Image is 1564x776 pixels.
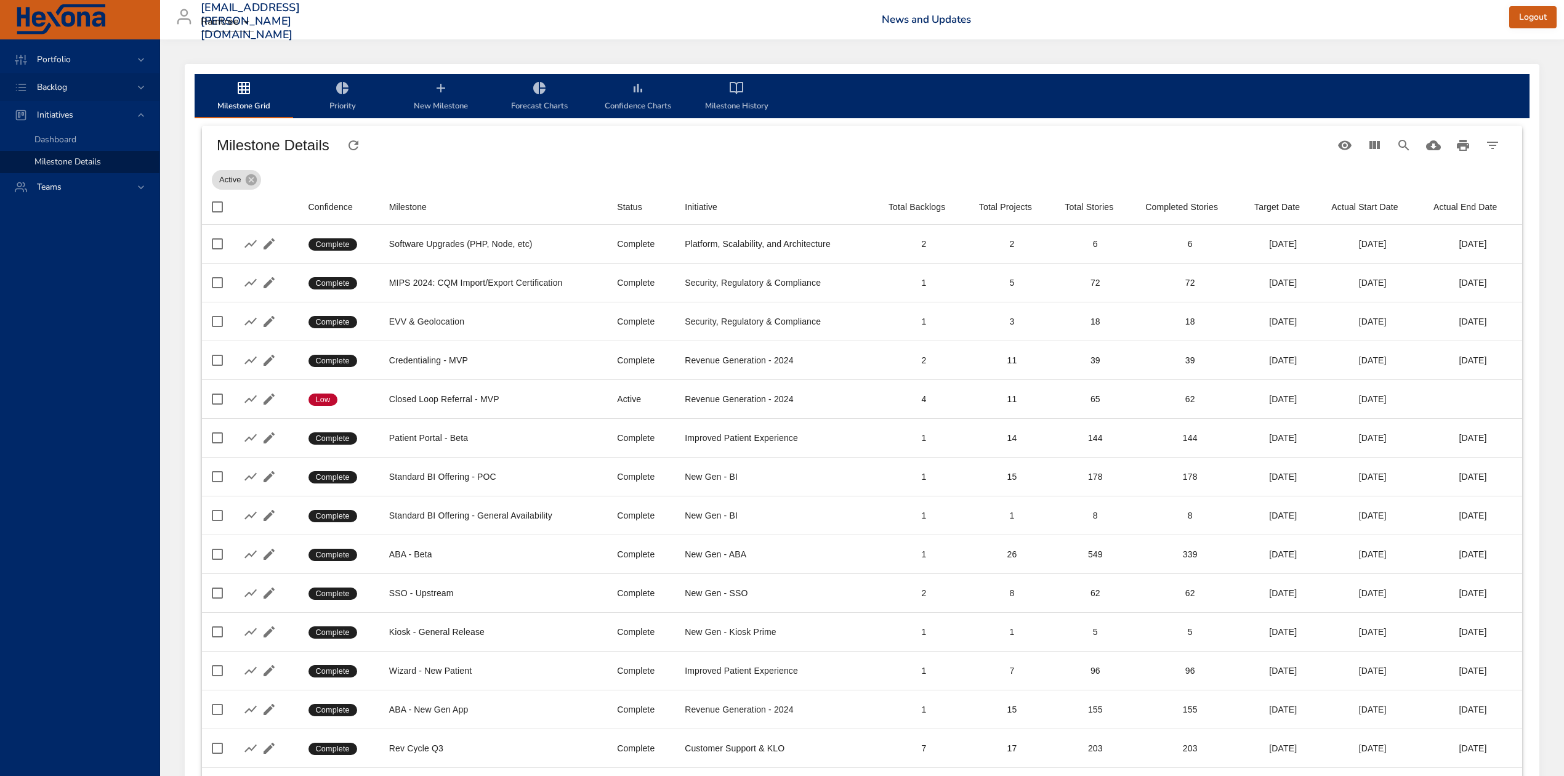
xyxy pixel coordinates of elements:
[1065,200,1113,214] div: Sort
[1433,471,1512,483] div: [DATE]
[1254,742,1312,754] div: [DATE]
[1331,548,1414,560] div: [DATE]
[27,109,83,121] span: Initiatives
[1145,315,1235,328] div: 18
[617,742,665,754] div: Complete
[1065,665,1126,677] div: 96
[617,238,665,250] div: Complete
[1254,200,1312,214] span: Target Date
[15,4,107,35] img: Hexona
[308,588,357,599] span: Complete
[201,12,254,32] div: Raintree
[1254,277,1312,289] div: [DATE]
[389,315,597,328] div: EVV & Geolocation
[596,81,680,113] span: Confidence Charts
[979,238,1045,250] div: 2
[685,587,869,599] div: New Gen - SSO
[389,238,597,250] div: Software Upgrades (PHP, Node, etc)
[308,743,357,754] span: Complete
[241,235,260,253] button: Show Burnup
[241,700,260,719] button: Show Burnup
[889,315,959,328] div: 1
[1331,200,1414,214] span: Actual Start Date
[1331,703,1414,716] div: [DATE]
[308,200,369,214] span: Confidence
[308,355,357,366] span: Complete
[308,549,357,560] span: Complete
[1254,315,1312,328] div: [DATE]
[260,545,278,564] button: Edit Milestone Details
[308,666,357,677] span: Complete
[889,277,959,289] div: 1
[212,174,248,186] span: Active
[685,393,869,405] div: Revenue Generation - 2024
[241,467,260,486] button: Show Burnup
[979,277,1045,289] div: 5
[217,137,329,153] h5: Milestone Details
[389,703,597,716] div: ABA - New Gen App
[260,429,278,447] button: Edit Milestone Details
[1331,393,1414,405] div: [DATE]
[1254,509,1312,522] div: [DATE]
[685,277,869,289] div: Security, Regulatory & Compliance
[617,200,642,214] div: Status
[979,587,1045,599] div: 8
[617,548,665,560] div: Complete
[889,509,959,522] div: 1
[1360,131,1389,160] button: View Columns
[1433,703,1512,716] div: [DATE]
[617,626,665,638] div: Complete
[1254,393,1312,405] div: [DATE]
[1065,471,1126,483] div: 178
[241,661,260,680] button: Show Burnup
[1331,200,1398,214] div: Actual Start Date
[979,200,1032,214] div: Total Projects
[979,432,1045,444] div: 14
[308,394,338,405] span: Low
[1065,548,1126,560] div: 549
[344,136,363,155] button: Refresh Page
[399,81,483,113] span: New Milestone
[1254,626,1312,638] div: [DATE]
[195,74,1530,118] div: milestone-tabs
[979,509,1045,522] div: 1
[241,351,260,370] button: Show Burnup
[260,467,278,486] button: Edit Milestone Details
[308,200,353,214] div: Confidence
[202,81,286,113] span: Milestone Grid
[260,623,278,641] button: Edit Milestone Details
[1509,6,1557,29] button: Logout
[685,703,869,716] div: Revenue Generation - 2024
[260,312,278,331] button: Edit Milestone Details
[685,200,717,214] div: Initiative
[389,277,597,289] div: MIPS 2024: CQM Import/Export Certification
[1065,354,1126,366] div: 39
[389,548,597,560] div: ABA - Beta
[389,200,427,214] div: Milestone
[979,703,1045,716] div: 15
[685,238,869,250] div: Platform, Scalability, and Architecture
[1331,354,1414,366] div: [DATE]
[979,393,1045,405] div: 11
[1254,471,1312,483] div: [DATE]
[979,742,1045,754] div: 17
[1331,238,1414,250] div: [DATE]
[889,238,959,250] div: 2
[889,471,959,483] div: 1
[1145,393,1235,405] div: 62
[1433,509,1512,522] div: [DATE]
[389,626,597,638] div: Kiosk - General Release
[979,200,1032,214] div: Sort
[389,200,597,214] span: Milestone
[308,200,353,214] div: Sort
[1331,626,1414,638] div: [DATE]
[389,393,597,405] div: Closed Loop Referral - MVP
[1433,742,1512,754] div: [DATE]
[685,200,869,214] span: Initiative
[1145,354,1235,366] div: 39
[1331,277,1414,289] div: [DATE]
[241,390,260,408] button: Show Burnup
[1145,200,1218,214] div: Sort
[1433,432,1512,444] div: [DATE]
[1145,471,1235,483] div: 178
